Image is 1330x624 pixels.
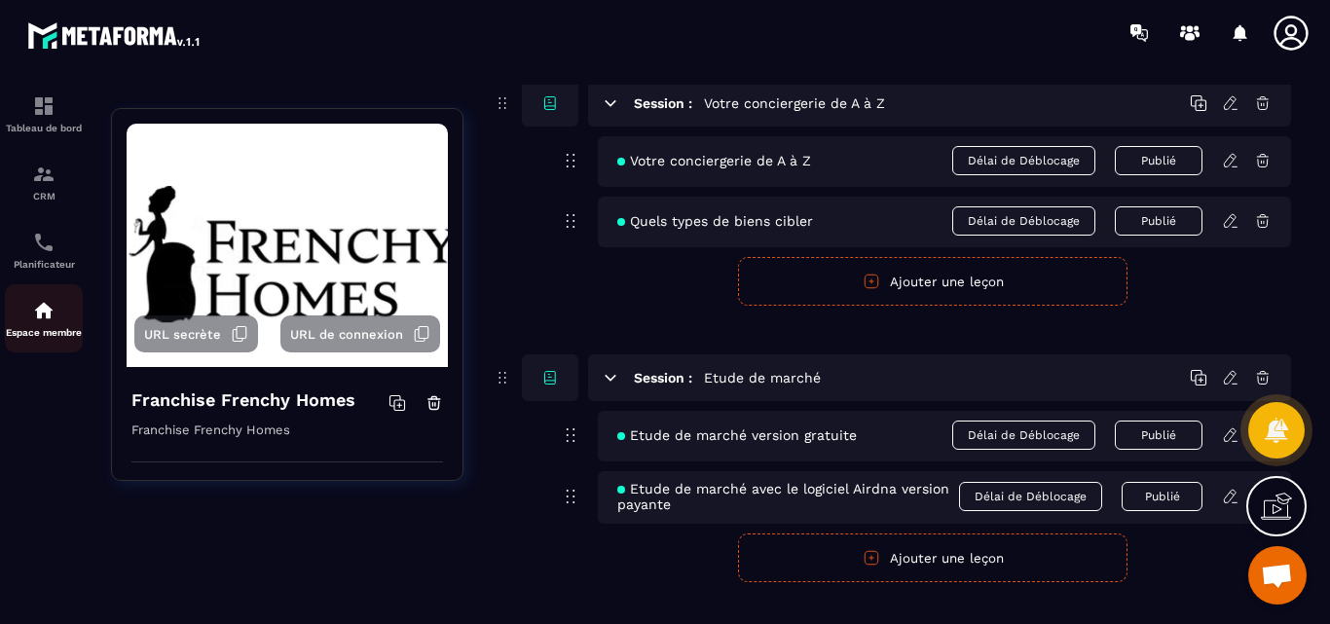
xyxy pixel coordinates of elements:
img: automations [32,299,55,322]
span: Quels types de biens cibler [617,213,813,229]
p: CRM [5,191,83,202]
a: formationformationCRM [5,148,83,216]
span: Délai de Déblocage [952,421,1095,450]
button: URL de connexion [280,315,440,352]
a: schedulerschedulerPlanificateur [5,216,83,284]
h6: Session : [634,370,692,385]
p: Planificateur [5,259,83,270]
button: Ajouter une leçon [738,257,1127,306]
span: Etude de marché avec le logiciel Airdna version payante [617,481,959,512]
h4: Franchise Frenchy Homes [131,386,355,414]
img: logo [27,18,203,53]
a: formationformationTableau de bord [5,80,83,148]
h5: Etude de marché [704,368,821,387]
img: scheduler [32,231,55,254]
p: Tableau de bord [5,123,83,133]
img: formation [32,163,55,186]
span: Délai de Déblocage [952,146,1095,175]
h6: Session : [634,95,692,111]
button: Publié [1115,146,1202,175]
span: URL secrète [144,327,221,342]
button: Publié [1115,421,1202,450]
button: Publié [1122,482,1202,511]
p: Espace membre [5,327,83,338]
span: Votre conciergerie de A à Z [617,153,811,168]
span: URL de connexion [290,327,403,342]
span: Délai de Déblocage [952,206,1095,236]
span: Etude de marché version gratuite [617,427,857,443]
div: Ouvrir le chat [1248,546,1307,605]
button: Publié [1115,206,1202,236]
span: Délai de Déblocage [959,482,1102,511]
p: Franchise Frenchy Homes [131,419,443,462]
img: background [127,124,448,367]
button: Ajouter une leçon [738,533,1127,582]
img: formation [32,94,55,118]
button: URL secrète [134,315,258,352]
h5: Votre conciergerie de A à Z [704,93,885,113]
a: automationsautomationsEspace membre [5,284,83,352]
